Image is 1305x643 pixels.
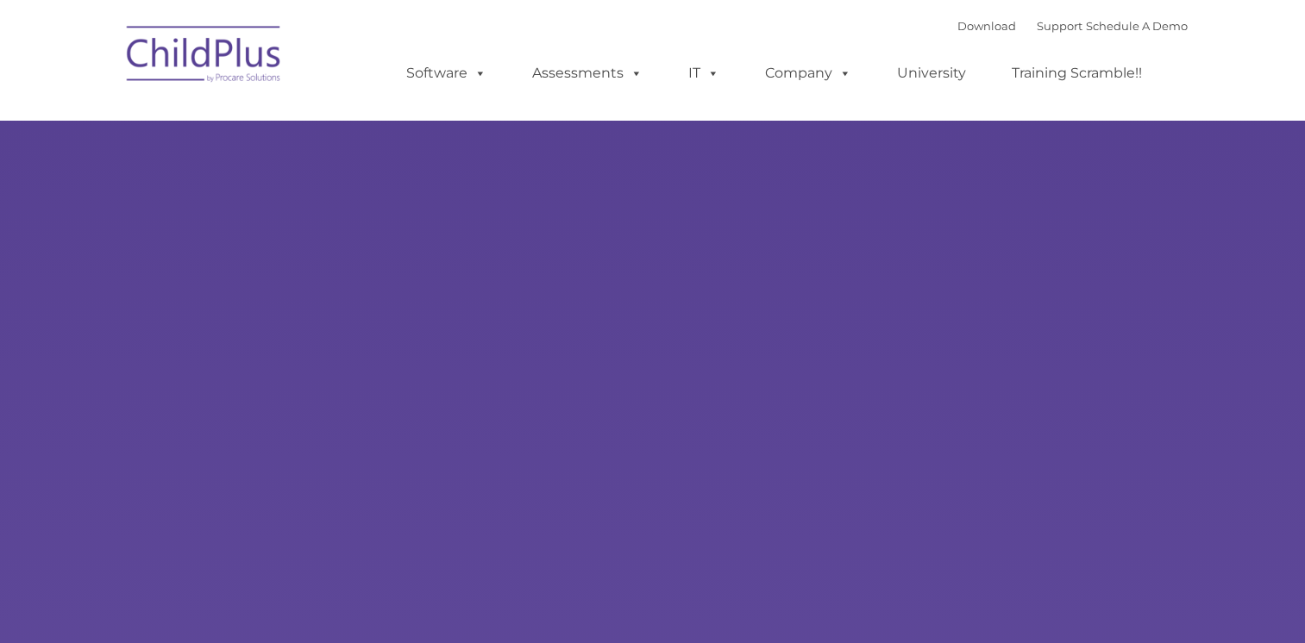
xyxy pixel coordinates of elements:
a: Assessments [515,56,660,91]
a: Company [748,56,869,91]
img: ChildPlus by Procare Solutions [118,14,291,100]
a: IT [671,56,737,91]
a: University [880,56,983,91]
font: | [957,19,1188,33]
a: Software [389,56,504,91]
a: Support [1037,19,1082,33]
a: Schedule A Demo [1086,19,1188,33]
a: Download [957,19,1016,33]
a: Training Scramble!! [994,56,1159,91]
